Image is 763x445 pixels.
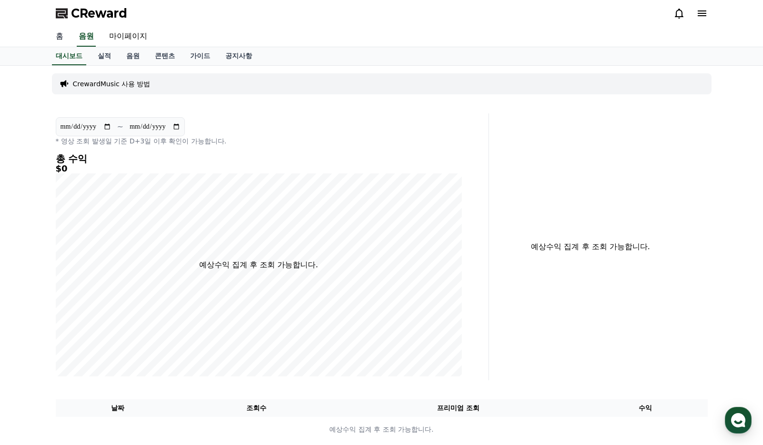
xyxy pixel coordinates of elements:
a: 음원 [77,27,96,47]
a: 홈 [3,302,63,326]
span: 홈 [30,316,36,324]
th: 조회수 [180,399,333,417]
th: 수익 [583,399,708,417]
a: 대시보드 [52,47,86,65]
a: 마이페이지 [102,27,155,47]
a: 실적 [90,47,119,65]
span: CReward [71,6,127,21]
p: 예상수익 집계 후 조회 가능합니다. [497,241,685,253]
a: 대화 [63,302,123,326]
span: 설정 [147,316,159,324]
span: 대화 [87,317,99,324]
a: 콘텐츠 [147,47,183,65]
p: 예상수익 집계 후 조회 가능합니다. [199,259,318,271]
a: 공지사항 [218,47,260,65]
h4: 총 수익 [56,153,462,164]
a: 음원 [119,47,147,65]
a: CrewardMusic 사용 방법 [73,79,151,89]
h5: $0 [56,164,462,173]
p: * 영상 조회 발생일 기준 D+3일 이후 확인이 가능합니다. [56,136,462,146]
a: 설정 [123,302,183,326]
th: 프리미엄 조회 [333,399,583,417]
p: ~ [117,121,123,132]
p: 예상수익 집계 후 조회 가능합니다. [56,425,707,435]
a: 홈 [48,27,71,47]
a: 가이드 [183,47,218,65]
a: CReward [56,6,127,21]
th: 날짜 [56,399,180,417]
